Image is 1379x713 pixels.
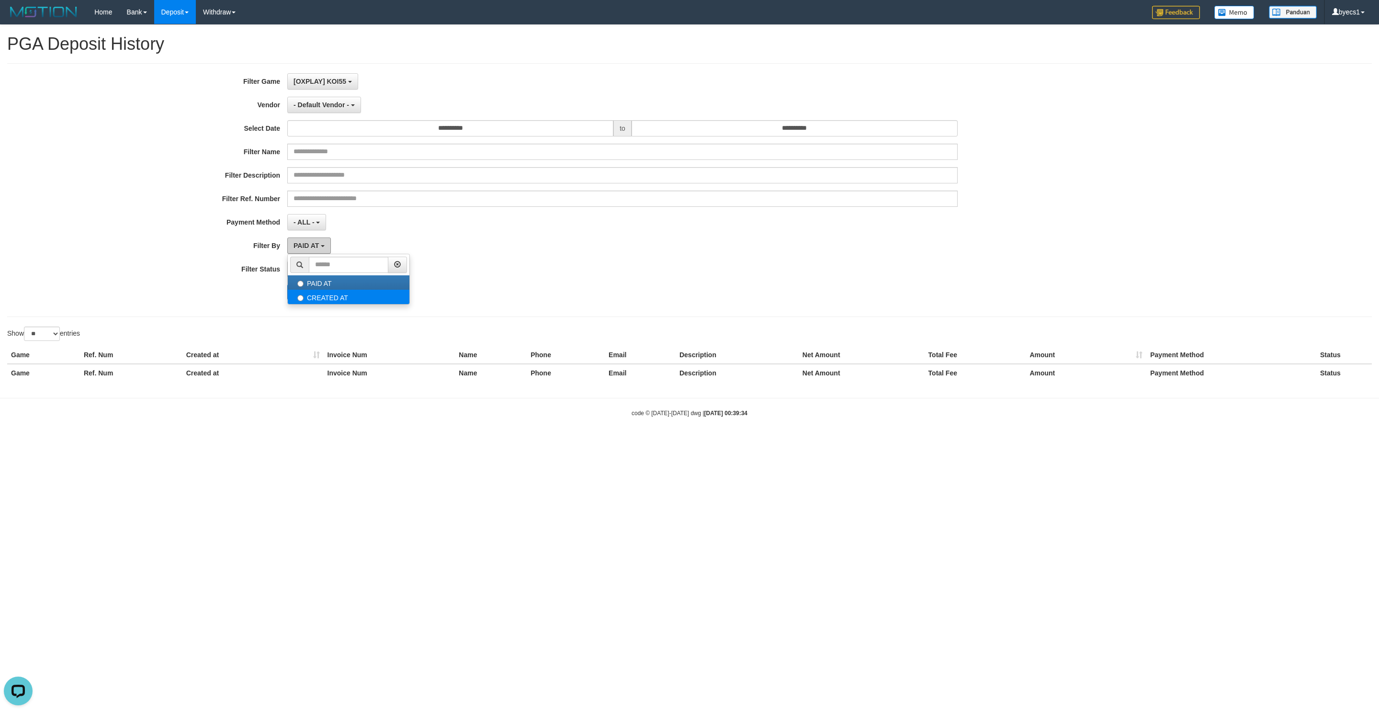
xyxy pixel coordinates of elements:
span: - Default Vendor - [294,101,349,109]
img: MOTION_logo.png [7,5,80,19]
small: code © [DATE]-[DATE] dwg | [632,410,747,417]
th: Phone [527,346,605,364]
img: Feedback.jpg [1152,6,1200,19]
button: - Default Vendor - [287,97,361,113]
button: Open LiveChat chat widget [4,4,33,33]
img: Button%20Memo.svg [1214,6,1255,19]
th: Description [676,364,799,382]
label: PAID AT [288,275,409,290]
label: CREATED AT [288,290,409,304]
th: Net Amount [799,346,925,364]
th: Game [7,346,80,364]
th: Email [605,364,676,382]
th: Status [1316,346,1372,364]
button: - ALL - [287,214,326,230]
th: Name [455,364,527,382]
span: [OXPLAY] KOI55 [294,78,346,85]
input: PAID AT [297,281,304,287]
button: PAID AT [287,238,331,254]
th: Game [7,364,80,382]
select: Showentries [24,327,60,341]
span: - ALL - [294,218,315,226]
th: Total Fee [925,346,1026,364]
button: [OXPLAY] KOI55 [287,73,358,90]
th: Amount [1026,364,1146,382]
h1: PGA Deposit History [7,34,1372,54]
th: Invoice Num [324,346,455,364]
img: panduan.png [1269,6,1317,19]
th: Amount [1026,346,1146,364]
span: to [613,120,632,136]
th: Created at [182,346,324,364]
strong: [DATE] 00:39:34 [704,410,747,417]
label: Show entries [7,327,80,341]
th: Ref. Num [80,364,182,382]
th: Payment Method [1146,346,1316,364]
th: Net Amount [799,364,925,382]
th: Created at [182,364,324,382]
th: Ref. Num [80,346,182,364]
th: Phone [527,364,605,382]
th: Email [605,346,676,364]
input: CREATED AT [297,295,304,301]
th: Description [676,346,799,364]
th: Invoice Num [324,364,455,382]
th: Name [455,346,527,364]
th: Total Fee [925,364,1026,382]
th: Payment Method [1146,364,1316,382]
th: Status [1316,364,1372,382]
span: PAID AT [294,242,319,249]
